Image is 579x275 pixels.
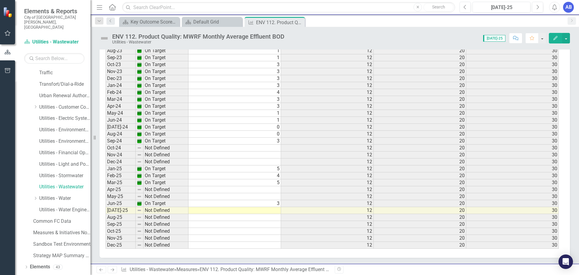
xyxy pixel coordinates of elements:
[374,124,466,131] td: 20
[144,200,188,207] td: On Target
[144,110,188,117] td: On Target
[281,242,374,249] td: 12
[374,228,466,235] td: 20
[374,200,466,207] td: 20
[144,172,188,179] td: On Target
[24,39,84,46] a: Utilities - Wastewater
[374,75,466,82] td: 20
[374,89,466,96] td: 20
[144,193,188,200] td: Not Defined
[374,179,466,186] td: 20
[137,55,142,60] img: APn+hR+MH4cqAAAAAElFTkSuQmCC
[106,75,136,82] td: Dec-23
[374,131,466,138] td: 20
[33,218,90,225] a: Common FC Data
[466,186,559,193] td: 30
[106,145,136,152] td: Oct-24
[374,235,466,242] td: 20
[106,138,136,145] td: Sep-24
[144,75,188,82] td: On Target
[432,5,445,9] span: Search
[466,165,559,172] td: 30
[106,158,136,165] td: Dec-24
[188,117,281,124] td: 1
[281,82,374,89] td: 12
[374,152,466,158] td: 20
[176,267,197,272] a: Measures
[183,18,241,26] a: Default Grid
[137,173,142,178] img: APn+hR+MH4cqAAAAAElFTkSuQmCC
[137,118,142,123] img: APn+hR+MH4cqAAAAAElFTkSuQmCC
[106,200,136,207] td: Jun-25
[563,2,574,13] button: AB
[106,54,136,61] td: Sep-23
[144,103,188,110] td: On Target
[281,179,374,186] td: 12
[188,165,281,172] td: 5
[33,241,90,248] a: Sandbox Test Environment
[137,90,142,95] img: APn+hR+MH4cqAAAAAElFTkSuQmCC
[106,228,136,235] td: Oct-25
[374,103,466,110] td: 20
[144,131,188,138] td: On Target
[144,138,188,145] td: On Target
[39,81,90,88] a: Transfort/Dial-a-Ride
[281,75,374,82] td: 12
[144,145,188,152] td: Not Defined
[466,47,559,54] td: 30
[466,193,559,200] td: 30
[106,89,136,96] td: Feb-24
[374,145,466,152] td: 20
[374,61,466,68] td: 20
[473,2,530,13] button: [DATE]-25
[188,96,281,103] td: 3
[281,110,374,117] td: 12
[39,172,90,179] a: Utilities - Stormwater
[466,103,559,110] td: 30
[423,3,454,11] button: Search
[144,235,188,242] td: Not Defined
[137,111,142,116] img: APn+hR+MH4cqAAAAAElFTkSuQmCC
[144,61,188,68] td: On Target
[106,61,136,68] td: Oct-23
[144,165,188,172] td: On Target
[106,165,136,172] td: Jan-25
[137,97,142,102] img: APn+hR+MH4cqAAAAAElFTkSuQmCC
[137,187,142,192] img: 8DAGhfEEPCf229AAAAAElFTkSuQmCC
[137,215,142,220] img: 8DAGhfEEPCf229AAAAAElFTkSuQmCC
[188,172,281,179] td: 4
[374,221,466,228] td: 20
[475,4,528,11] div: [DATE]-25
[112,40,284,44] div: Utilities - Wastewater
[106,172,136,179] td: Feb-25
[188,138,281,145] td: 3
[466,89,559,96] td: 30
[466,75,559,82] td: 30
[193,18,241,26] div: Default Grid
[281,221,374,228] td: 12
[374,47,466,54] td: 20
[106,186,136,193] td: Apr-25
[281,214,374,221] td: 12
[137,159,142,164] img: 8DAGhfEEPCf229AAAAAElFTkSuQmCC
[466,61,559,68] td: 30
[281,61,374,68] td: 12
[106,242,136,249] td: Dec-25
[53,264,63,270] div: 43
[39,195,90,202] a: Utilities - Water
[121,266,330,273] div: » »
[188,179,281,186] td: 5
[106,82,136,89] td: Jan-24
[137,48,142,53] img: APn+hR+MH4cqAAAAAElFTkSuQmCC
[121,18,178,26] a: Key Outcome Scorecard
[281,165,374,172] td: 12
[281,68,374,75] td: 12
[281,54,374,61] td: 12
[144,242,188,249] td: Not Defined
[281,89,374,96] td: 12
[281,47,374,54] td: 12
[106,193,136,200] td: May-25
[374,186,466,193] td: 20
[374,242,466,249] td: 20
[106,235,136,242] td: Nov-25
